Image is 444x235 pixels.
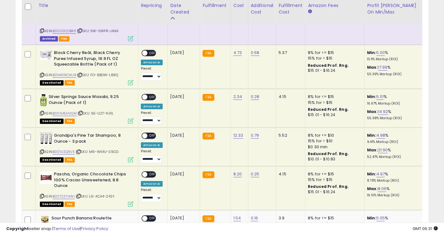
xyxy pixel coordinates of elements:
[367,147,378,153] b: Max:
[40,36,58,42] span: Listings that have been deleted from Seller Central
[378,147,388,153] a: 21.90
[6,226,108,232] div: seller snap | |
[367,2,421,15] div: Profit [PERSON_NAME] on Min/Max
[40,133,52,145] img: 51eP5GD0SbL._SL40_.jpg
[367,64,378,70] b: Max:
[376,171,385,177] a: 4.97
[147,51,157,56] span: OFF
[77,72,118,77] span: | SKU: FO-8BDW-L8RQ
[141,60,163,65] div: Amazon AI
[279,133,300,138] div: 5.52
[367,215,419,227] div: %
[54,50,130,69] b: Black Cherry Reàl, Black Cherry Puree Infused Syrup, 16.9 FL OZ Squeezable Bottle (Pack of 1)
[233,2,246,9] div: Cost
[308,157,360,162] div: $10.01 - $10.83
[147,216,157,221] span: OFF
[367,132,376,138] b: Min:
[367,186,419,198] div: %
[376,50,385,56] a: 5.00
[308,189,360,195] div: $15.01 - $16.24
[233,50,242,56] a: 4.73
[308,63,349,68] b: Reduced Prof. Rng.
[40,157,64,163] span: All listings that are unavailable for purchase on Amazon for any reason other than out-of-stock
[147,172,157,177] span: OFF
[279,50,300,56] div: 5.37
[233,132,243,139] a: 12.33
[203,215,214,222] small: FBA
[40,50,133,85] div: ASIN:
[308,184,349,189] b: Reduced Prof. Rng.
[308,133,360,138] div: 8% for <= $10
[308,56,360,61] div: 15% for > $15
[53,149,75,154] a: B001U2Q6VE
[49,94,124,107] b: Silver Springs Sauce Wasabi, 9.25 Ounce (Pack of 1)
[53,194,75,199] a: B00T2ZYAWI
[203,133,214,140] small: FBA
[59,36,69,42] span: FBA
[378,109,388,115] a: 14.92
[76,149,118,154] span: | SKU: M6-WK4U-S9CG
[367,171,376,177] b: Min:
[308,100,360,105] div: 15% for > $15
[53,226,80,232] a: Terms of Use
[367,116,419,120] p: 55.98% Markup (ROI)
[367,57,419,61] p: 13.11% Markup (ROI)
[308,151,349,156] b: Reduced Prof. Rng.
[40,119,64,124] span: All listings that are unavailable for purchase on Amazon for any reason other than out-of-stock
[64,157,75,163] span: FBA
[251,2,274,15] div: Additional Cost
[203,94,214,101] small: FBA
[367,109,419,120] div: %
[141,149,163,163] div: Preset:
[78,111,113,116] span: | SKU: 9E-1J27-N3IL
[233,94,242,100] a: 2.34
[376,215,385,221] a: 5.05
[251,50,260,56] a: 0.68
[378,64,388,71] a: 17.99
[308,68,360,73] div: $15.01 - $16.24
[170,94,195,100] div: [DATE]
[141,104,163,109] div: Amazon AI
[141,188,163,202] div: Preset:
[308,107,349,112] b: Reduced Prof. Rng.
[147,95,157,100] span: OFF
[141,66,163,81] div: Preset:
[308,9,312,14] small: Amazon Fees.
[367,50,376,56] b: Min:
[54,171,130,190] b: Pascha, Organic Chocolate Chips 100% Cacao Unsweetened, 8.8 Ounce
[81,226,108,232] a: Privacy Policy
[6,226,29,232] strong: Copyright
[141,142,163,148] div: Amazon AI
[308,50,360,56] div: 8% for <= $15
[279,215,300,221] div: 3.9
[308,138,360,144] div: 15% for > $10
[233,215,241,221] a: 1.54
[170,50,195,56] div: [DATE]
[367,179,419,183] p: 8.78% Markup (ROI)
[40,171,133,206] div: ASIN:
[40,133,133,162] div: ASIN:
[308,215,360,221] div: 8% for <= $15
[367,147,419,159] div: %
[53,72,76,78] a: B01MG9CNUB
[64,202,75,207] span: FBA
[147,133,157,139] span: OFF
[413,226,438,232] span: 2025-08-11 06:31 GMT
[308,144,360,150] div: $0.30 min
[141,111,163,125] div: Preset:
[170,2,197,15] div: Date Created
[367,101,419,106] p: 16.67% Markup (ROI)
[251,171,260,177] a: 0.25
[308,94,360,100] div: 8% for <= $15
[367,133,419,144] div: %
[308,171,360,177] div: 8% for <= $15
[77,28,118,33] span: | SKU: 5W-0WFR-JNXA
[367,94,376,100] b: Min:
[367,109,378,115] b: Max:
[40,94,133,123] div: ASIN:
[279,2,303,15] div: Fulfillment Cost
[367,140,419,144] p: 9.41% Markup (ROI)
[203,171,214,178] small: FBA
[53,111,77,116] a: B0064EHVQM
[308,177,360,183] div: 15% for > $15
